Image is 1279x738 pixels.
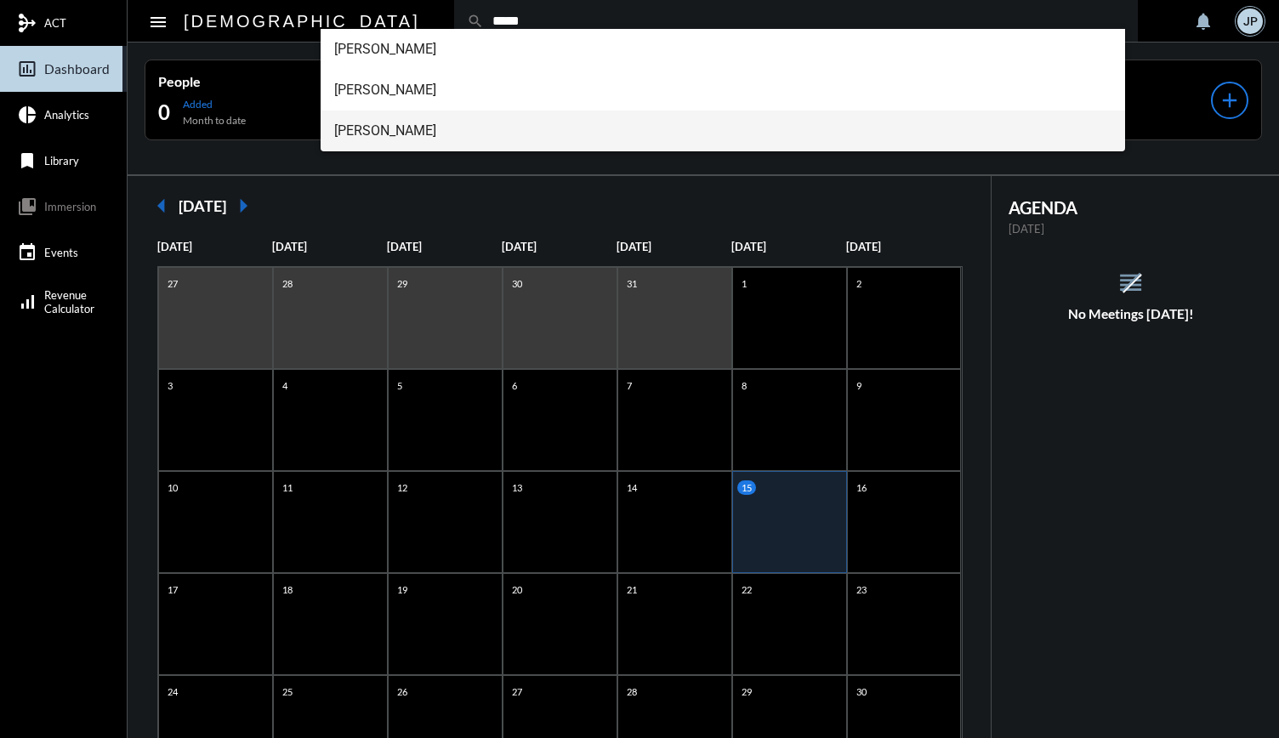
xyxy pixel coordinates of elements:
span: [PERSON_NAME] [334,111,1112,151]
mat-icon: mediation [17,13,37,33]
p: [DATE] [731,240,846,253]
p: [DATE] [1009,222,1254,236]
p: 19 [393,582,412,597]
mat-icon: collections_bookmark [17,196,37,217]
p: 20 [508,582,526,597]
p: 29 [393,276,412,291]
h2: AGENDA [1009,197,1254,218]
h5: No Meetings [DATE]! [992,306,1271,321]
p: 24 [163,684,182,699]
p: 22 [737,582,756,597]
mat-icon: notifications [1193,11,1214,31]
p: 27 [508,684,526,699]
p: 31 [622,276,641,291]
mat-icon: signal_cellular_alt [17,292,37,312]
p: 18 [278,582,297,597]
p: 13 [508,480,526,495]
p: 21 [622,582,641,597]
p: 30 [852,684,871,699]
p: 4 [278,378,292,393]
mat-icon: arrow_right [226,189,260,223]
p: 30 [508,276,526,291]
mat-icon: reorder [1117,269,1145,297]
p: 14 [622,480,641,495]
p: 7 [622,378,636,393]
mat-icon: arrow_left [145,189,179,223]
h2: [DATE] [179,196,226,215]
p: People [158,73,361,89]
span: [PERSON_NAME] [334,70,1112,111]
p: 28 [622,684,641,699]
mat-icon: insert_chart_outlined [17,59,37,79]
p: Month to date [183,114,246,127]
p: 3 [163,378,177,393]
p: [DATE] [502,240,617,253]
p: 6 [508,378,521,393]
p: [DATE] [272,240,387,253]
span: Events [44,246,78,259]
p: 12 [393,480,412,495]
p: 23 [852,582,871,597]
mat-icon: Side nav toggle icon [148,12,168,32]
mat-icon: bookmark [17,150,37,171]
p: 26 [393,684,412,699]
div: JP [1237,9,1263,34]
span: Dashboard [44,61,110,77]
p: 17 [163,582,182,597]
button: Toggle sidenav [141,4,175,38]
p: [DATE] [387,240,502,253]
span: Analytics [44,108,89,122]
p: 28 [278,276,297,291]
h2: [DEMOGRAPHIC_DATA] [184,8,420,35]
p: 1 [737,276,751,291]
p: 5 [393,378,406,393]
span: Revenue Calculator [44,288,94,315]
p: 25 [278,684,297,699]
p: 10 [163,480,182,495]
p: 9 [852,378,866,393]
p: 29 [737,684,756,699]
p: 16 [852,480,871,495]
mat-icon: event [17,242,37,263]
span: [PERSON_NAME] [334,29,1112,70]
p: 11 [278,480,297,495]
mat-icon: pie_chart [17,105,37,125]
p: Added [183,98,246,111]
span: Immersion [44,200,96,213]
p: [DATE] [157,240,272,253]
mat-icon: add [1218,88,1242,112]
p: 8 [737,378,751,393]
mat-icon: search [467,13,484,30]
h2: 0 [158,99,170,126]
span: Library [44,154,79,167]
p: 15 [737,480,756,495]
span: ACT [44,16,66,30]
p: [DATE] [846,240,961,253]
p: 27 [163,276,182,291]
p: 2 [852,276,866,291]
p: [DATE] [617,240,731,253]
